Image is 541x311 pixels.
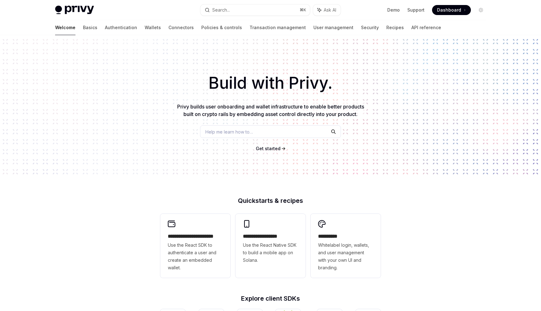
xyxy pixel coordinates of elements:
img: light logo [55,6,94,14]
a: Security [361,20,379,35]
a: Authentication [105,20,137,35]
h2: Explore client SDKs [160,295,381,302]
a: **** *****Whitelabel login, wallets, and user management with your own UI and branding. [311,214,381,278]
a: **** **** **** ***Use the React Native SDK to build a mobile app on Solana. [235,214,306,278]
a: Dashboard [432,5,471,15]
a: Connectors [168,20,194,35]
a: Support [407,7,425,13]
span: Use the React Native SDK to build a mobile app on Solana. [243,241,298,264]
button: Ask AI [313,4,341,16]
a: Recipes [386,20,404,35]
a: User management [313,20,353,35]
div: Search... [212,6,230,14]
a: Transaction management [250,20,306,35]
h2: Quickstarts & recipes [160,198,381,204]
span: Whitelabel login, wallets, and user management with your own UI and branding. [318,241,373,271]
span: Get started [256,146,281,151]
a: Demo [387,7,400,13]
a: Welcome [55,20,75,35]
a: Get started [256,145,281,152]
span: ⌘ K [300,8,306,13]
button: Toggle dark mode [476,5,486,15]
span: Ask AI [324,7,336,13]
button: Search...⌘K [200,4,310,16]
span: Dashboard [437,7,461,13]
h1: Build with Privy. [10,71,531,95]
a: Policies & controls [201,20,242,35]
a: API reference [411,20,441,35]
span: Help me learn how to… [205,129,253,135]
span: Use the React SDK to authenticate a user and create an embedded wallet. [168,241,223,271]
a: Wallets [145,20,161,35]
span: Privy builds user onboarding and wallet infrastructure to enable better products built on crypto ... [177,103,364,117]
a: Basics [83,20,97,35]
